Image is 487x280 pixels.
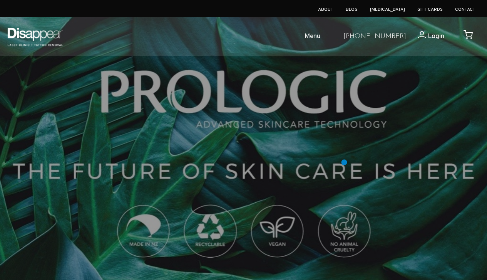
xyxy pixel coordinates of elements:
a: [PHONE_NUMBER] [343,31,406,42]
a: Login [406,31,444,42]
ul: Open Mobile Menu [70,25,337,49]
img: Disappear - Laser Clinic and Tattoo Removal Services in Sydney, Australia [6,23,64,50]
a: Blog [346,7,358,13]
span: Login [428,32,444,41]
a: Gift Cards [417,7,443,13]
a: [MEDICAL_DATA] [370,7,405,13]
span: Menu [305,31,320,42]
a: About [318,7,333,13]
a: Menu [278,25,337,49]
a: Contact [455,7,475,13]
